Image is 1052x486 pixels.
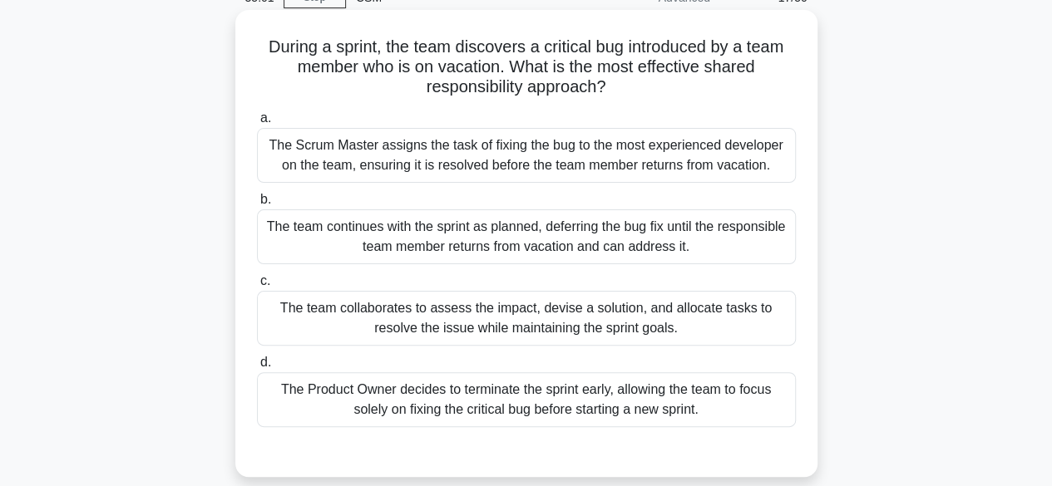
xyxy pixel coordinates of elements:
span: c. [260,273,270,287]
h5: During a sprint, the team discovers a critical bug introduced by a team member who is on vacation... [255,37,798,98]
div: The Scrum Master assigns the task of fixing the bug to the most experienced developer on the team... [257,128,796,183]
div: The team continues with the sprint as planned, deferring the bug fix until the responsible team m... [257,209,796,264]
span: b. [260,192,271,206]
div: The Product Owner decides to terminate the sprint early, allowing the team to focus solely on fix... [257,372,796,427]
span: a. [260,110,271,125]
div: The team collaborates to assess the impact, devise a solution, and allocate tasks to resolve the ... [257,291,796,346]
span: d. [260,355,271,369]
